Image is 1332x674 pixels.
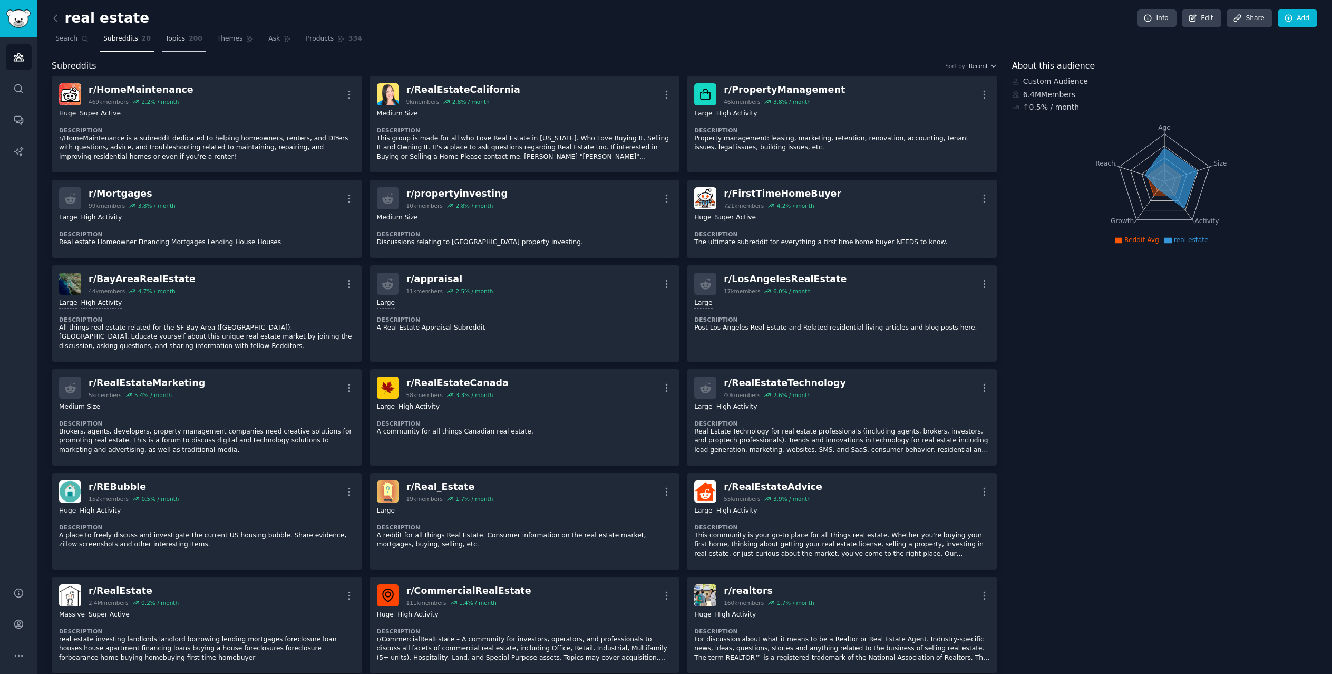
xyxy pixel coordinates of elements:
tspan: Size [1213,159,1227,167]
dt: Description [59,420,355,427]
div: 2.6 % / month [773,391,811,399]
a: Subreddits20 [100,31,154,52]
img: RealEstate [59,584,81,606]
a: REBubbler/REBubble152kmembers0.5% / monthHugeHigh ActivityDescriptionA place to freely discuss an... [52,473,362,570]
div: r/ PropertyManagement [724,83,845,97]
div: Large [694,402,712,412]
div: 1.7 % / month [777,599,814,606]
div: Large [59,299,77,309]
span: real estate [1174,236,1209,244]
div: 55k members [724,495,760,503]
div: 46k members [724,98,760,105]
div: Large [59,213,77,223]
a: r/LosAngelesRealEstate17kmembers6.0% / monthLargeDescriptionPost Los Angeles Real Estate and Rela... [687,265,997,362]
span: Products [306,34,334,44]
div: r/ FirstTimeHomeBuyer [724,187,841,200]
div: r/ appraisal [406,273,493,286]
a: r/RealEstateMarketing5kmembers5.4% / monthMedium SizeDescriptionBrokers, agents, developers, prop... [52,369,362,466]
div: 9k members [406,98,440,105]
div: 44k members [89,287,125,295]
p: r/HomeMaintenance is a subreddit dedicated to helping homeowners, renters, and DIYers with questi... [59,134,355,162]
div: 2.2 % / month [141,98,179,105]
span: 200 [189,34,202,44]
div: High Activity [81,299,122,309]
span: 20 [142,34,151,44]
a: Add [1278,9,1317,27]
div: 3.3 % / month [455,391,493,399]
div: 2.4M members [89,599,129,606]
div: Large [377,299,395,309]
a: Search [52,31,92,52]
dt: Description [377,420,673,427]
div: r/ RealEstateTechnology [724,377,846,390]
div: 3.9 % / month [773,495,811,503]
a: HomeMaintenancer/HomeMaintenance469kmembers2.2% / monthHugeSuper ActiveDescriptionr/HomeMaintenan... [52,76,362,172]
p: Real estate Homeowner Financing Mortgages Lending House Houses [59,238,355,247]
div: r/ RealEstateCanada [406,377,509,390]
div: r/ CommercialRealEstate [406,584,531,598]
a: Topics200 [162,31,206,52]
dt: Description [694,127,990,134]
div: Huge [59,109,76,119]
tspan: Reach [1095,159,1115,167]
div: 2.5 % / month [455,287,493,295]
a: FirstTimeHomeBuyerr/FirstTimeHomeBuyer721kmembers4.2% / monthHugeSuper ActiveDescriptionThe ultim... [687,180,997,258]
dt: Description [377,127,673,134]
div: 721k members [724,202,764,209]
div: 40k members [724,391,760,399]
div: r/ realtors [724,584,814,598]
button: Recent [969,62,997,70]
dt: Description [377,524,673,531]
div: 2.8 % / month [455,202,493,209]
div: Super Active [80,109,121,119]
div: 10k members [406,202,443,209]
a: r/Mortgages99kmembers3.8% / monthLargeHigh ActivityDescriptionReal estate Homeowner Financing Mor... [52,180,362,258]
a: CommercialRealEstater/CommercialRealEstate111kmembers1.4% / monthHugeHigh ActivityDescriptionr/Co... [370,577,680,673]
img: RealEstateCanada [377,377,399,399]
a: Edit [1182,9,1221,27]
div: High Activity [716,402,757,412]
div: r/ REBubble [89,480,179,494]
img: PropertyManagement [694,83,716,105]
p: Property management: leasing, marketing, retention, renovation, accounting, tenant issues, legal ... [694,134,990,152]
span: Subreddits [52,60,96,73]
p: real estate investing landlords landlord borrowing lending mortgages foreclosure loan houses hous... [59,635,355,663]
dt: Description [377,230,673,238]
dt: Description [694,230,990,238]
div: High Activity [398,402,440,412]
dt: Description [694,628,990,635]
tspan: Activity [1194,217,1219,225]
a: PropertyManagementr/PropertyManagement46kmembers3.8% / monthLargeHigh ActivityDescriptionProperty... [687,76,997,172]
div: Large [694,109,712,119]
div: 0.2 % / month [141,599,179,606]
dt: Description [377,628,673,635]
img: REBubble [59,480,81,503]
div: 17k members [724,287,760,295]
div: 5k members [89,391,122,399]
img: RealEstateAdvice [694,480,716,503]
a: Info [1137,9,1177,27]
p: Real Estate Technology for real estate professionals (including agents, brokers, investors, and p... [694,427,990,455]
p: For discussion about what it means to be a Realtor or Real Estate Agent. Industry-specific news, ... [694,635,990,663]
img: BayAreaRealEstate [59,273,81,295]
a: r/appraisal11kmembers2.5% / monthLargeDescriptionA Real Estate Appraisal Subreddit [370,265,680,362]
div: Massive [59,610,85,620]
tspan: Growth [1111,217,1134,225]
div: r/ RealEstateMarketing [89,377,205,390]
dt: Description [59,628,355,635]
img: FirstTimeHomeBuyer [694,187,716,209]
p: A community for all things Canadian real estate. [377,427,673,437]
div: 111k members [406,599,446,606]
div: Huge [694,610,711,620]
span: Subreddits [103,34,138,44]
dt: Description [694,316,990,323]
a: RealEstateCanadar/RealEstateCanada58kmembers3.3% / monthLargeHigh ActivityDescriptionA community ... [370,369,680,466]
div: 4.2 % / month [777,202,814,209]
div: Medium Size [377,109,418,119]
p: A place to freely discuss and investigate the current US housing bubble. Share evidence, zillow s... [59,531,355,550]
dt: Description [694,420,990,427]
div: r/ RealEstateCalifornia [406,83,520,97]
span: Recent [969,62,988,70]
img: GummySearch logo [6,9,31,28]
dt: Description [59,127,355,134]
